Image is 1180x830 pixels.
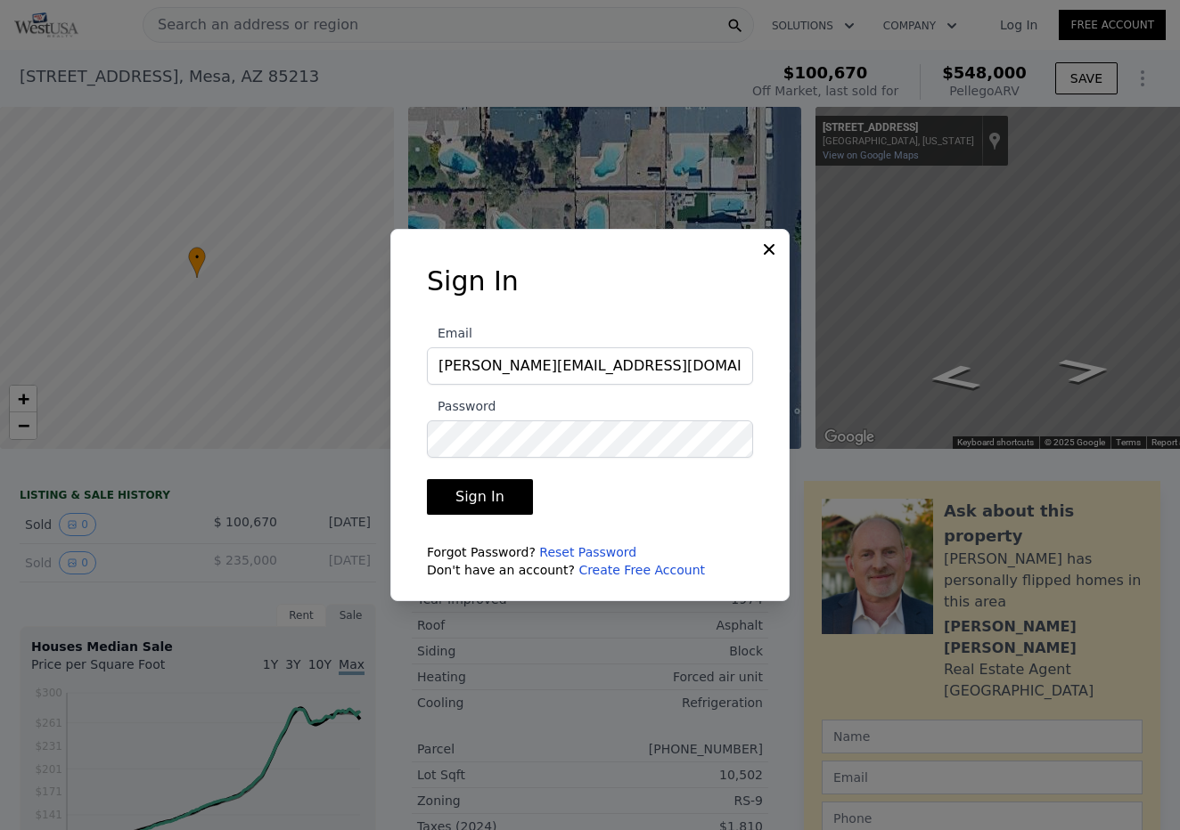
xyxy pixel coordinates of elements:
div: Forgot Password? Don't have an account? [427,543,753,579]
h3: Sign In [427,265,753,297]
a: Create Free Account [578,563,705,577]
a: Reset Password [539,545,636,559]
button: Sign In [427,479,533,515]
span: Password [427,399,496,413]
input: Email [427,347,753,385]
input: Password [427,420,753,458]
span: Email [427,326,472,340]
